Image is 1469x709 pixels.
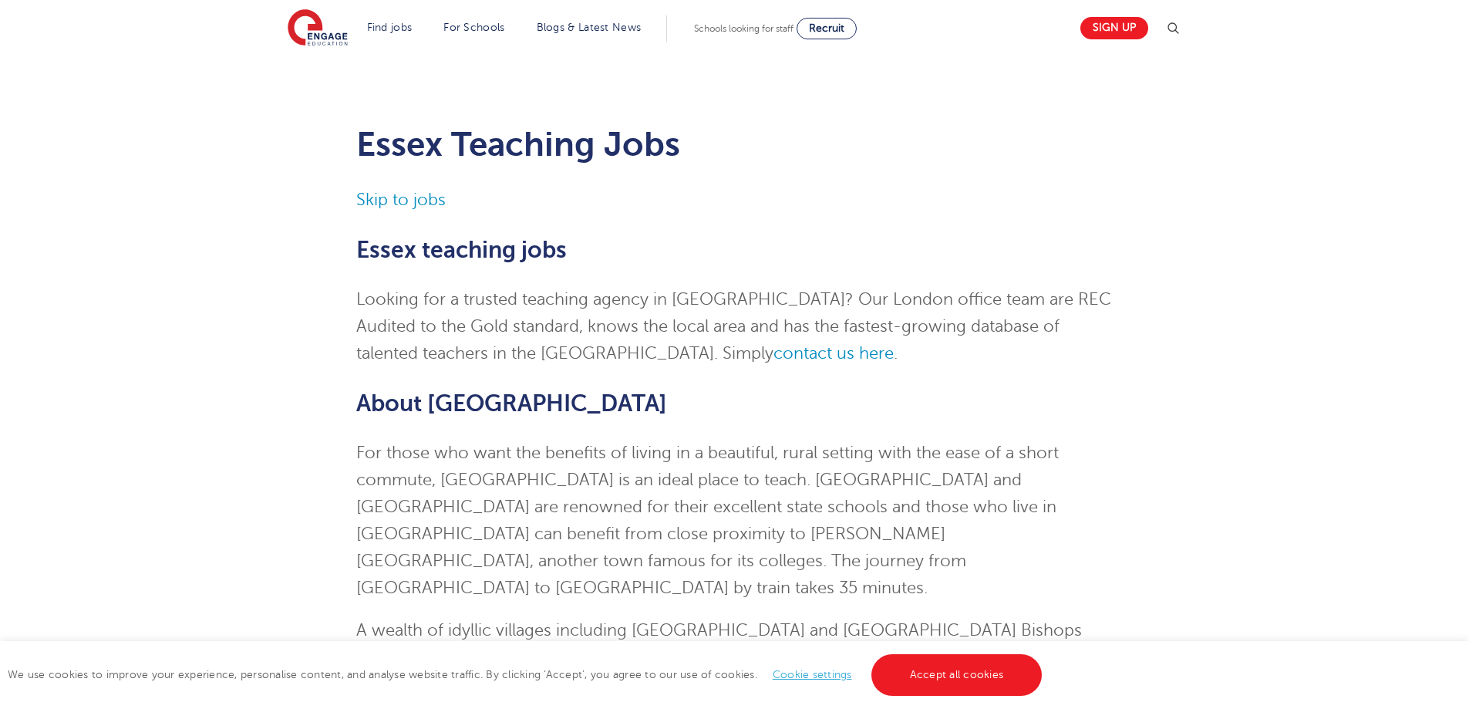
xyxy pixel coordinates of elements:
[1080,17,1148,39] a: Sign up
[773,669,852,680] a: Cookie settings
[809,22,844,34] span: Recruit
[356,125,1113,164] h1: Essex Teaching Jobs
[797,18,857,39] a: Recruit
[367,22,413,33] a: Find jobs
[894,344,898,363] span: .
[871,654,1043,696] a: Accept all cookies
[356,237,567,263] b: Essex teaching jobs
[537,22,642,33] a: Blogs & Latest News
[694,23,793,34] span: Schools looking for staff
[356,444,1059,597] span: For those who want the benefits of living in a beautiful, rural setting with the ease of a short ...
[288,9,348,48] img: Engage Education
[773,344,894,363] a: contact us here
[356,290,1111,363] span: Looking for a trusted teaching agency in [GEOGRAPHIC_DATA]? Our London office team are REC Audite...
[356,390,667,417] b: About [GEOGRAPHIC_DATA]
[356,191,446,209] a: Skip to jobs
[443,22,504,33] a: For Schools
[8,669,1046,680] span: We use cookies to improve your experience, personalise content, and analyse website traffic. By c...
